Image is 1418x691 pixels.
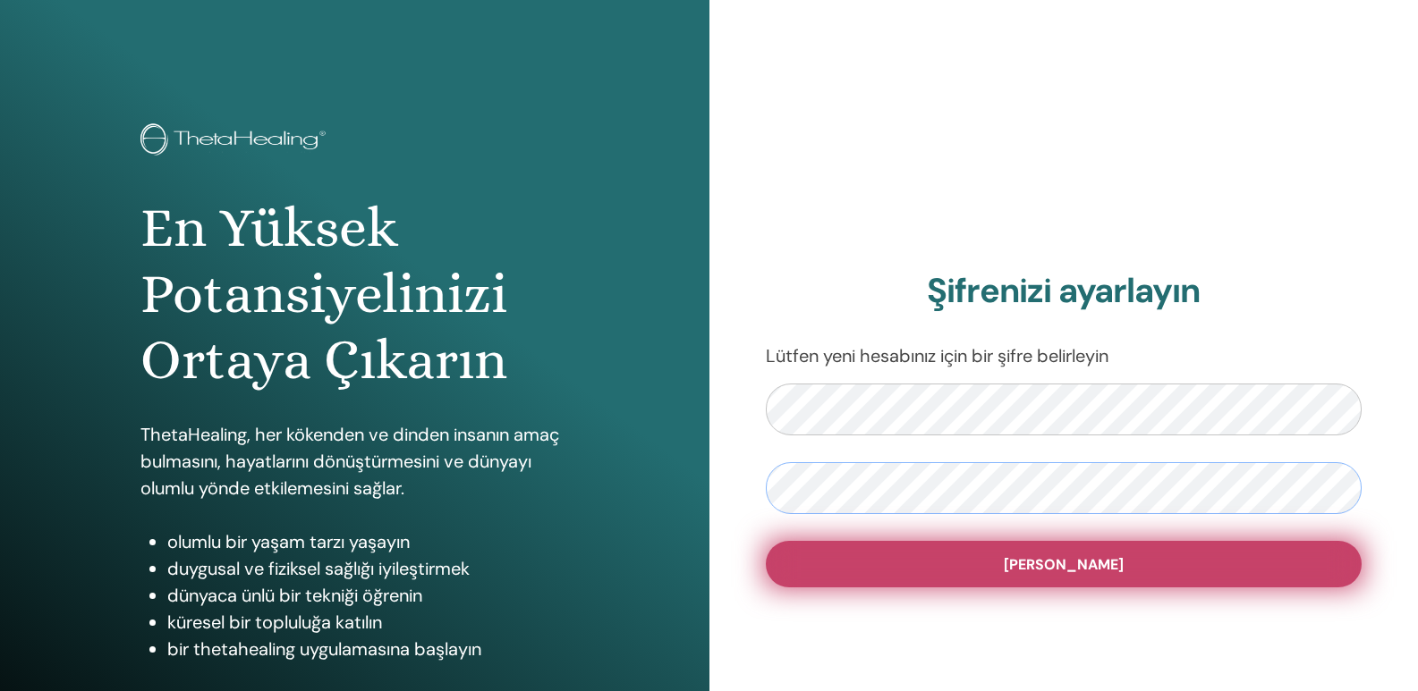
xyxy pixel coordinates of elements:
font: duygusal ve fiziksel sağlığı iyileştirmek [167,557,470,580]
font: En Yüksek Potansiyelinizi Ortaya Çıkarın [140,196,507,392]
font: Şifrenizi ayarlayın [927,268,1200,313]
font: bir thetahealing uygulamasına başlayın [167,637,481,661]
font: Lütfen yeni hesabınız için bir şifre belirleyin [766,344,1108,367]
button: [PERSON_NAME] [766,541,1363,587]
font: küresel bir topluluğa katılın [167,611,382,634]
font: ThetaHealing, her kökenden ve dinden insanın amaç bulmasını, hayatlarını dönüştürmesini ve dünyay... [140,423,559,500]
font: olumlu bir yaşam tarzı yaşayın [167,530,410,553]
font: [PERSON_NAME] [1004,555,1124,574]
font: dünyaca ünlü bir tekniği öğrenin [167,584,422,607]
